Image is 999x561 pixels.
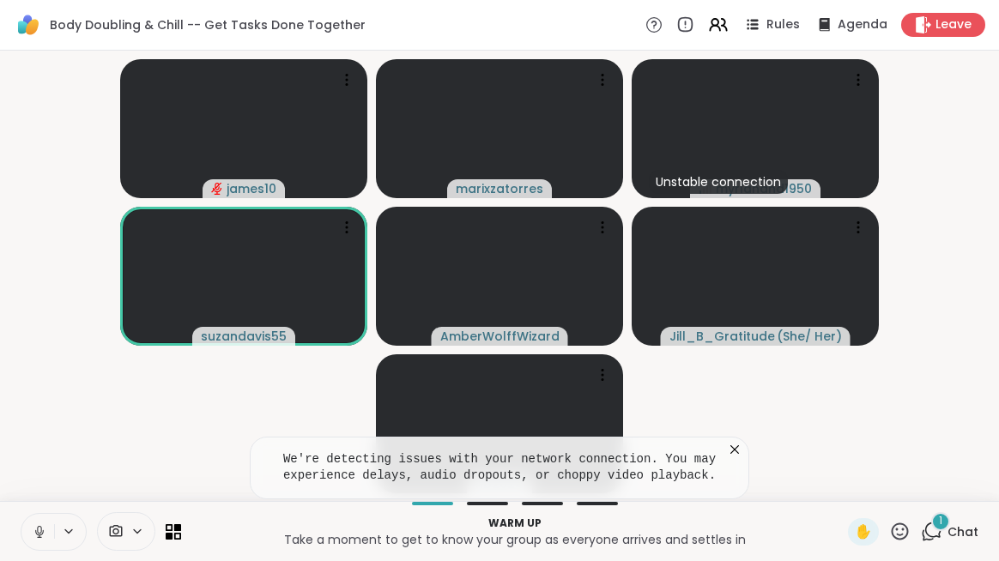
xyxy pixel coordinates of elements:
p: Warm up [191,516,838,531]
span: marixzatorres [456,180,543,197]
span: AmberWolffWizard [440,328,560,345]
p: Take a moment to get to know your group as everyone arrives and settles in [191,531,838,548]
span: Leave [935,16,972,33]
span: audio-muted [211,183,223,195]
div: Unstable connection [649,170,788,194]
pre: We're detecting issues with your network connection. You may experience delays, audio dropouts, o... [271,451,728,485]
span: 1 [939,514,942,528]
span: Jill_B_Gratitude [669,328,775,345]
span: Rules [766,16,800,33]
span: Agenda [838,16,887,33]
span: Body Doubling & Chill -- Get Tasks Done Together [50,16,366,33]
span: suzandavis55 [201,328,287,345]
span: Chat [948,523,978,540]
span: ( She/ Her ) [777,328,842,345]
span: james10 [227,180,276,197]
span: ✋ [855,522,872,542]
img: ShareWell Logomark [14,10,43,39]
